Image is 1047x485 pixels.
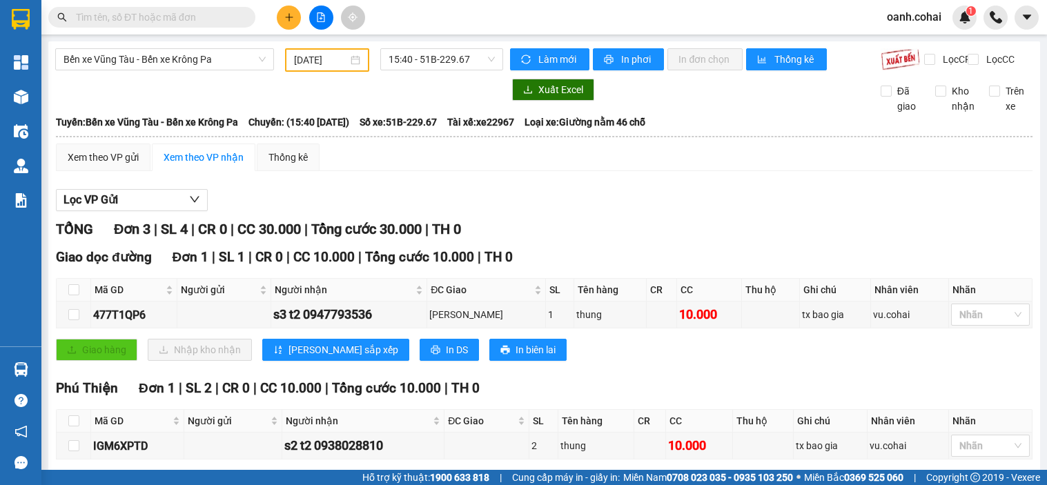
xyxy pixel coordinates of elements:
[521,55,533,66] span: sync
[12,9,30,30] img: logo-vxr
[286,249,290,265] span: |
[219,249,245,265] span: SL 1
[14,425,28,438] span: notification
[304,221,308,237] span: |
[273,305,424,324] div: s3 t2 0947793536
[531,438,556,453] div: 2
[93,306,175,324] div: 477T1QP6
[215,380,219,396] span: |
[804,470,903,485] span: Miền Bắc
[538,82,583,97] span: Xuất Excel
[14,362,28,377] img: warehouse-icon
[802,307,868,322] div: tx bao gia
[56,380,118,396] span: Phú Thiện
[325,380,329,396] span: |
[222,380,250,396] span: CR 0
[284,436,442,455] div: s2 t2 0938028810
[746,48,827,70] button: bar-chartThống kê
[500,470,502,485] span: |
[529,410,558,433] th: SL
[161,221,188,237] span: SL 4
[774,52,816,67] span: Thống kê
[56,189,208,211] button: Lọc VP Gửi
[796,475,801,480] span: ⚪️
[800,279,871,301] th: Ghi chú
[970,473,980,482] span: copyright
[425,221,429,237] span: |
[237,221,301,237] span: CC 30.000
[311,221,422,237] span: Tổng cước 30.000
[154,221,157,237] span: |
[516,342,556,357] span: In biên lai
[362,470,489,485] span: Hỗ trợ kỹ thuật:
[742,279,800,301] th: Thu hộ
[212,249,215,265] span: |
[332,380,441,396] span: Tổng cước 10.000
[341,6,365,30] button: aim
[286,413,431,428] span: Người nhận
[870,438,946,453] div: vu.cohai
[57,12,67,22] span: search
[523,85,533,96] span: download
[56,117,238,128] b: Tuyến: Bến xe Vũng Tàu - Bến xe Krông Pa
[248,115,349,130] span: Chuyến: (15:40 [DATE])
[881,48,920,70] img: 9k=
[284,12,294,22] span: plus
[93,437,182,455] div: IGM6XPTD
[500,345,510,356] span: printer
[1015,6,1039,30] button: caret-down
[679,305,739,324] div: 10.000
[667,472,793,483] strong: 0708 023 035 - 0935 103 250
[868,410,949,433] th: Nhân viên
[14,159,28,173] img: warehouse-icon
[76,10,239,25] input: Tìm tên, số ĐT hoặc mã đơn
[360,115,437,130] span: Số xe: 51B-229.67
[510,48,589,70] button: syncLàm mới
[273,345,283,356] span: sort-ascending
[871,279,949,301] th: Nhân viên
[668,436,730,455] div: 10.000
[548,307,571,322] div: 1
[546,279,574,301] th: SL
[262,339,409,361] button: sort-ascending[PERSON_NAME] sắp xếp
[14,394,28,407] span: question-circle
[148,339,252,361] button: downloadNhập kho nhận
[446,342,468,357] span: In DS
[576,307,645,322] div: thung
[451,380,480,396] span: TH 0
[68,150,139,165] div: Xem theo VP gửi
[255,249,283,265] span: CR 0
[56,339,137,361] button: uploadGiao hàng
[966,6,976,16] sup: 1
[794,410,868,433] th: Ghi chú
[14,456,28,469] span: message
[952,282,1028,297] div: Nhãn
[91,433,184,459] td: IGM6XPTD
[14,124,28,139] img: warehouse-icon
[248,249,252,265] span: |
[937,52,973,67] span: Lọc CR
[231,221,234,237] span: |
[677,279,742,301] th: CC
[293,249,355,265] span: CC 10.000
[139,380,175,396] span: Đơn 1
[666,410,733,433] th: CC
[288,342,398,357] span: [PERSON_NAME] sắp xếp
[56,221,93,237] span: TỔNG
[260,380,322,396] span: CC 10.000
[873,307,946,322] div: vu.cohai
[95,413,170,428] span: Mã GD
[604,55,616,66] span: printer
[275,282,413,297] span: Người nhận
[447,115,514,130] span: Tài xế: xe22967
[574,279,647,301] th: Tên hàng
[623,470,793,485] span: Miền Nam
[914,470,916,485] span: |
[431,345,440,356] span: printer
[512,79,594,101] button: downloadXuất Excel
[14,193,28,208] img: solution-icon
[431,282,531,297] span: ĐC Giao
[191,221,195,237] span: |
[560,438,632,453] div: thung
[733,410,794,433] th: Thu hộ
